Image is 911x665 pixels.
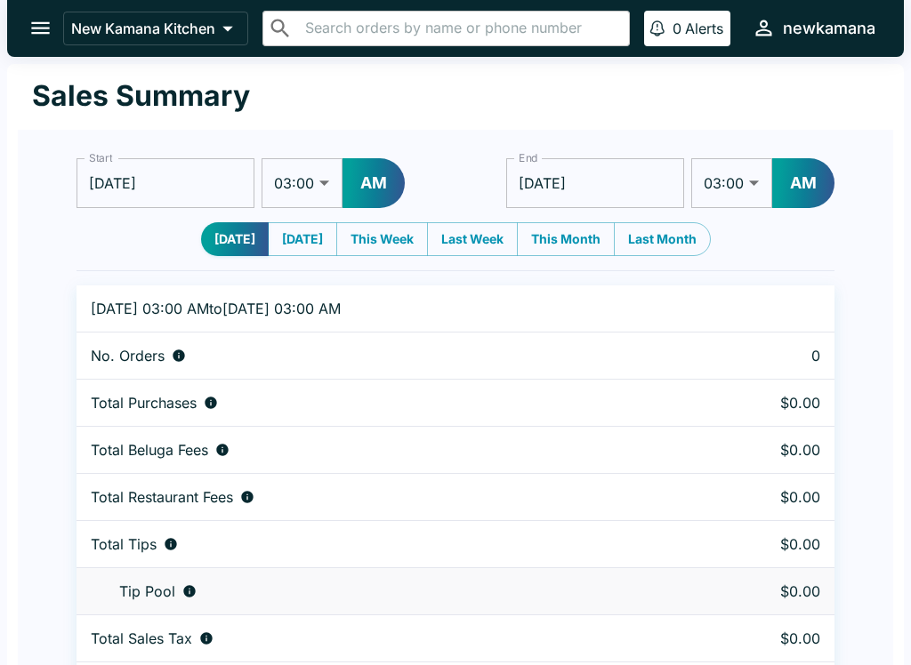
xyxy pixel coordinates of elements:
button: [DATE] [268,222,337,256]
button: open drawer [18,5,63,51]
div: newkamana [783,18,875,39]
div: Fees paid by diners to Beluga [91,441,671,459]
p: Total Purchases [91,394,197,412]
p: Total Sales Tax [91,629,192,647]
p: 0 [673,20,681,37]
p: $0.00 [699,629,820,647]
button: This Month [517,222,615,256]
p: Tip Pool [119,582,175,600]
div: Number of orders placed [91,347,671,365]
p: Total Beluga Fees [91,441,208,459]
button: AM [343,158,405,208]
button: Last Week [427,222,518,256]
p: $0.00 [699,535,820,553]
div: Aggregate order subtotals [91,394,671,412]
p: $0.00 [699,441,820,459]
button: New Kamana Kitchen [63,12,248,45]
button: Last Month [614,222,711,256]
button: [DATE] [201,222,269,256]
p: No. Orders [91,347,165,365]
p: [DATE] 03:00 AM to [DATE] 03:00 AM [91,300,671,317]
p: $0.00 [699,394,820,412]
button: newkamana [745,9,883,47]
button: This Week [336,222,428,256]
input: Choose date, selected date is Oct 2, 2025 [506,158,684,208]
p: 0 [699,347,820,365]
p: $0.00 [699,582,820,600]
p: $0.00 [699,488,820,506]
p: Total Restaurant Fees [91,488,233,506]
p: Total Tips [91,535,157,553]
div: Sales tax paid by diners [91,629,671,647]
p: Alerts [685,20,723,37]
label: End [519,150,538,165]
div: Fees paid by diners to restaurant [91,488,671,506]
p: New Kamana Kitchen [71,20,215,37]
div: Combined individual and pooled tips [91,535,671,553]
button: AM [772,158,834,208]
input: Search orders by name or phone number [300,16,622,41]
div: Tips unclaimed by a waiter [91,582,671,600]
label: Start [89,150,112,165]
h1: Sales Summary [32,78,250,114]
input: Choose date, selected date is Oct 1, 2025 [77,158,254,208]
